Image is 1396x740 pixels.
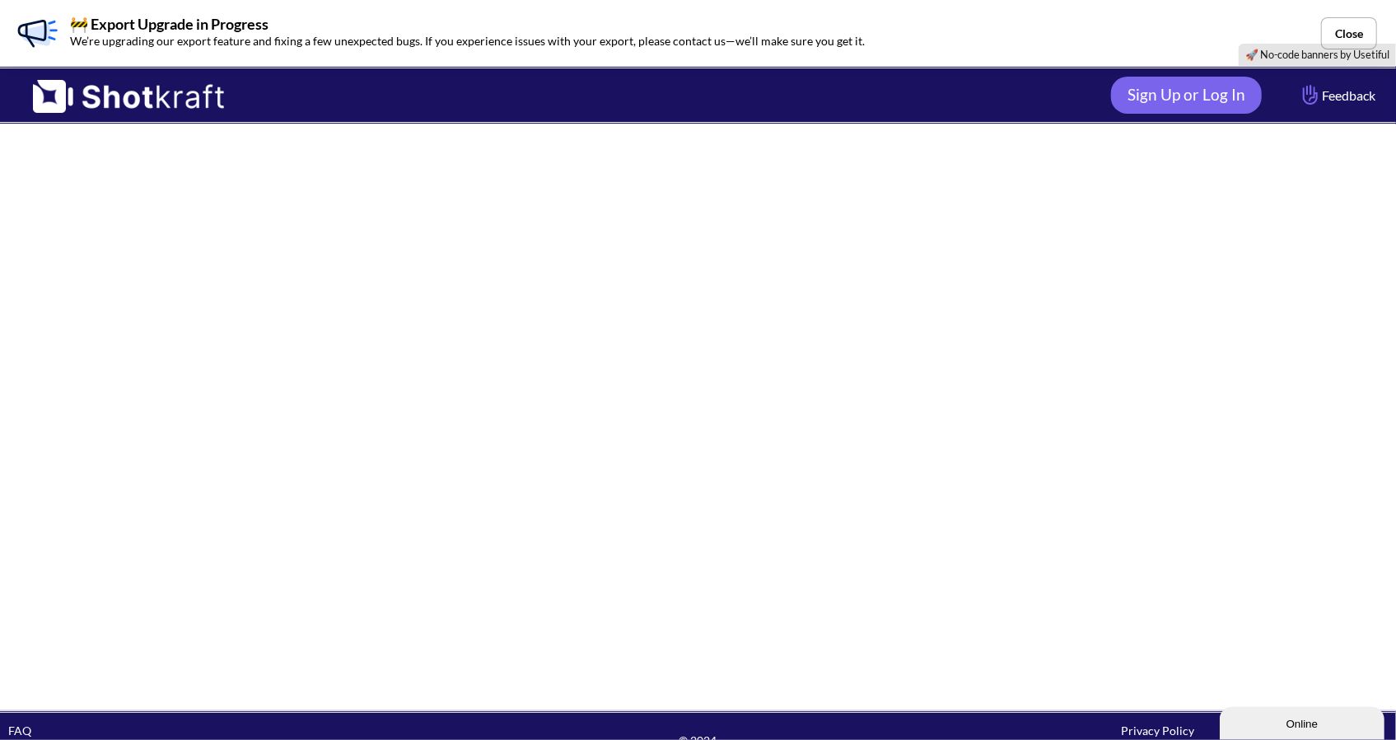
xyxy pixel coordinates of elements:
[8,724,31,738] a: FAQ
[1299,81,1322,109] img: Hand Icon
[70,16,865,31] p: 🚧 Export Upgrade in Progress
[1321,17,1377,49] button: Close
[1245,48,1389,61] a: 🚀 No-code banners by Usetiful
[1111,77,1262,114] a: Sign Up or Log In
[1299,86,1375,105] span: Feedback
[12,8,62,58] img: Banner
[70,31,865,50] p: We’re upgrading our export feature and fixing a few unexpected bugs. If you experience issues wit...
[1220,704,1388,740] iframe: chat widget
[928,721,1388,740] div: Privacy Policy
